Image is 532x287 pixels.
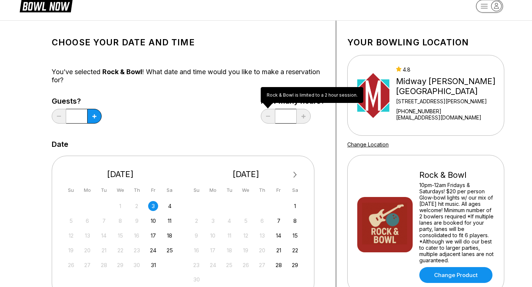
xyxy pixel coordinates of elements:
div: Choose Friday, November 28th, 2025 [274,260,284,270]
div: Not available Wednesday, October 29th, 2025 [115,260,125,270]
div: Not available Sunday, November 9th, 2025 [191,231,201,241]
div: Choose Saturday, November 29th, 2025 [290,260,300,270]
div: Choose Saturday, October 4th, 2025 [165,201,175,211]
div: Choose Saturday, October 18th, 2025 [165,231,175,241]
div: Choose Friday, October 24th, 2025 [148,245,158,255]
div: You’ve selected ! What date and time would you like to make a reservation for? [52,68,325,84]
img: Rock & Bowl [357,197,413,252]
div: Not available Monday, October 20th, 2025 [82,245,92,255]
div: Not available Tuesday, November 11th, 2025 [224,231,234,241]
div: Not available Wednesday, November 26th, 2025 [241,260,251,270]
div: Not available Sunday, October 5th, 2025 [66,216,76,226]
div: Midway [PERSON_NAME][GEOGRAPHIC_DATA] [396,76,501,96]
div: Not available Wednesday, October 15th, 2025 [115,231,125,241]
div: Choose Friday, November 21st, 2025 [274,245,284,255]
div: Mo [208,185,218,195]
div: Not available Sunday, November 30th, 2025 [191,274,201,284]
div: Th [132,185,142,195]
div: Not available Tuesday, November 25th, 2025 [224,260,234,270]
label: How many hours? [261,97,325,105]
div: Choose Saturday, November 1st, 2025 [290,201,300,211]
div: Su [66,185,76,195]
div: Fr [274,185,284,195]
div: Not available Wednesday, October 1st, 2025 [115,201,125,211]
a: Change Product [419,267,492,283]
a: Change Location [347,141,389,148]
div: Not available Wednesday, November 12th, 2025 [241,231,251,241]
div: Not available Sunday, November 23rd, 2025 [191,260,201,270]
div: Not available Thursday, October 23rd, 2025 [132,245,142,255]
div: Not available Monday, November 10th, 2025 [208,231,218,241]
div: Not available Monday, November 3rd, 2025 [208,216,218,226]
div: Not available Thursday, November 27th, 2025 [257,260,267,270]
div: [PHONE_NUMBER] [396,108,501,114]
label: Date [52,140,68,148]
div: [DATE] [63,169,178,179]
div: Not available Tuesday, October 7th, 2025 [99,216,109,226]
div: Not available Wednesday, November 19th, 2025 [241,245,251,255]
div: Not available Sunday, November 16th, 2025 [191,245,201,255]
div: [DATE] [189,169,303,179]
div: Not available Wednesday, November 5th, 2025 [241,216,251,226]
div: Not available Monday, October 13th, 2025 [82,231,92,241]
div: Choose Saturday, November 8th, 2025 [290,216,300,226]
a: [EMAIL_ADDRESS][DOMAIN_NAME] [396,114,501,121]
div: Not available Wednesday, October 8th, 2025 [115,216,125,226]
div: Not available Thursday, November 6th, 2025 [257,216,267,226]
div: Fr [148,185,158,195]
div: Sa [165,185,175,195]
div: [STREET_ADDRESS][PERSON_NAME] [396,98,501,104]
div: Not available Monday, November 24th, 2025 [208,260,218,270]
div: Not available Tuesday, November 4th, 2025 [224,216,234,226]
span: Rock & Bowl [102,68,142,76]
div: Not available Sunday, October 19th, 2025 [66,245,76,255]
div: Not available Sunday, October 12th, 2025 [66,231,76,241]
div: Tu [99,185,109,195]
div: Su [191,185,201,195]
h1: Your bowling location [347,37,504,48]
div: Not available Thursday, November 20th, 2025 [257,245,267,255]
div: Rock & Bowl is limited to a 2 hour session. [261,87,364,103]
div: Th [257,185,267,195]
div: Rock & Bowl [419,170,494,180]
div: Not available Thursday, October 9th, 2025 [132,216,142,226]
div: Not available Thursday, October 30th, 2025 [132,260,142,270]
div: Choose Friday, November 14th, 2025 [274,231,284,241]
label: Guests? [52,97,102,105]
div: Tu [224,185,234,195]
div: Sa [290,185,300,195]
div: Choose Saturday, November 15th, 2025 [290,231,300,241]
div: Not available Tuesday, November 18th, 2025 [224,245,234,255]
div: month 2025-11 [191,200,301,285]
div: Not available Monday, October 27th, 2025 [82,260,92,270]
h1: Choose your Date and time [52,37,325,48]
div: month 2025-10 [65,200,176,270]
div: Not available Monday, November 17th, 2025 [208,245,218,255]
div: Choose Friday, October 31st, 2025 [148,260,158,270]
div: Choose Friday, October 17th, 2025 [148,231,158,241]
div: Choose Friday, October 3rd, 2025 [148,201,158,211]
div: Choose Saturday, October 11th, 2025 [165,216,175,226]
div: Mo [82,185,92,195]
div: Not available Thursday, October 16th, 2025 [132,231,142,241]
div: Choose Saturday, November 22nd, 2025 [290,245,300,255]
img: Midway Bowling - Carlisle [357,68,389,123]
div: We [241,185,251,195]
div: Not available Wednesday, October 22nd, 2025 [115,245,125,255]
button: Next Month [289,169,301,181]
div: Not available Tuesday, October 28th, 2025 [99,260,109,270]
div: 10pm-12am Fridays & Saturdays! $20 per person Glow-bowl lights w/ our mix of [DATE] hit music. Al... [419,182,494,263]
div: Not available Thursday, October 2nd, 2025 [132,201,142,211]
div: Not available Tuesday, October 21st, 2025 [99,245,109,255]
div: Choose Friday, November 7th, 2025 [274,216,284,226]
div: Not available Monday, October 6th, 2025 [82,216,92,226]
div: Choose Saturday, October 25th, 2025 [165,245,175,255]
div: Choose Friday, October 10th, 2025 [148,216,158,226]
div: 4.8 [396,66,501,73]
div: We [115,185,125,195]
div: Not available Sunday, November 2nd, 2025 [191,216,201,226]
div: Not available Tuesday, October 14th, 2025 [99,231,109,241]
div: Not available Sunday, October 26th, 2025 [66,260,76,270]
div: Not available Thursday, November 13th, 2025 [257,231,267,241]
